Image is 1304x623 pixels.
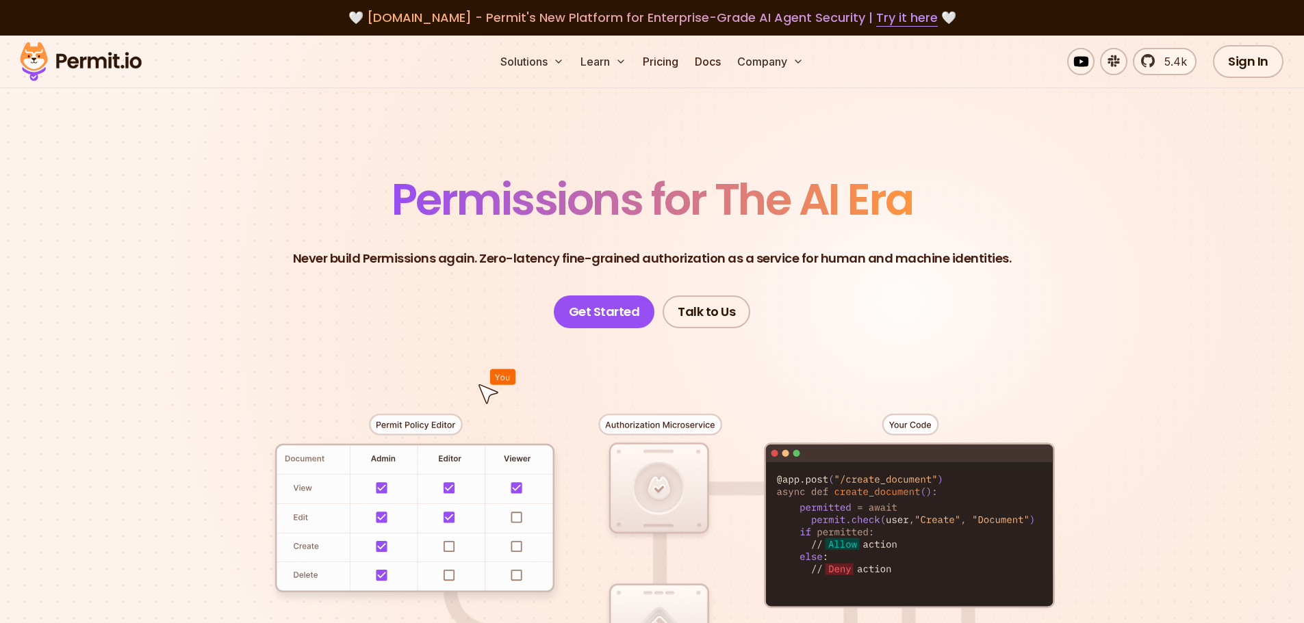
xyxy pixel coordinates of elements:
a: Sign In [1213,45,1283,78]
p: Never build Permissions again. Zero-latency fine-grained authorization as a service for human and... [293,249,1012,268]
a: Pricing [637,48,684,75]
button: Company [732,48,809,75]
a: Try it here [876,9,938,27]
button: Solutions [495,48,570,75]
a: 5.4k [1133,48,1197,75]
a: Docs [689,48,726,75]
a: Get Started [554,295,655,328]
img: Permit logo [14,38,148,85]
div: 🤍 🤍 [33,8,1271,27]
span: 5.4k [1156,53,1187,70]
span: Permissions for The AI Era [392,169,913,230]
span: [DOMAIN_NAME] - Permit's New Platform for Enterprise-Grade AI Agent Security | [367,9,938,26]
button: Learn [575,48,632,75]
a: Talk to Us [663,295,750,328]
